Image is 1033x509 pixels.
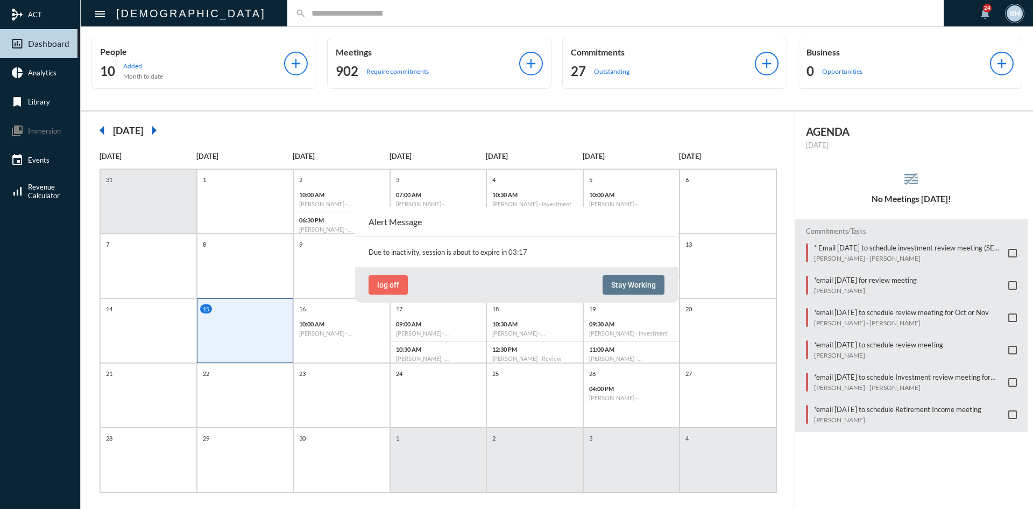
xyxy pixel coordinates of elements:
[377,281,399,289] span: log off
[369,248,664,256] p: Due to inactivity, session is about to expire in 03:17
[603,275,664,295] button: Stay Working
[369,275,408,295] button: log off
[611,281,656,289] span: Stay Working
[369,217,422,227] h2: Alert Message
